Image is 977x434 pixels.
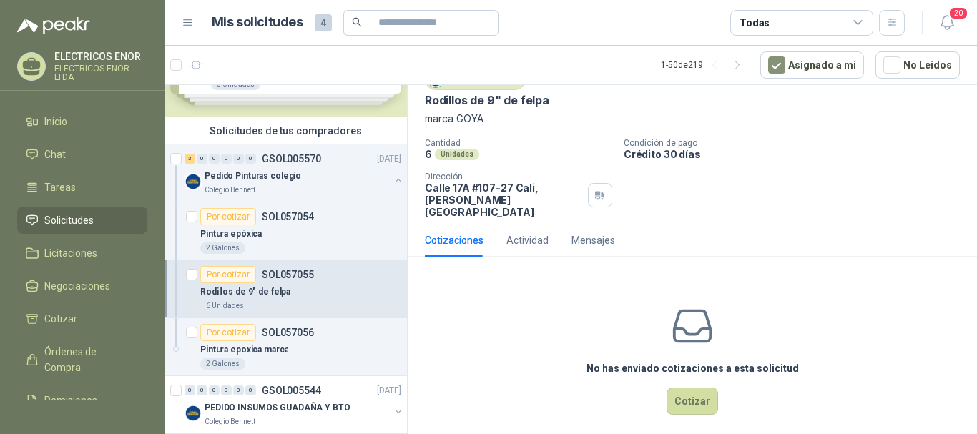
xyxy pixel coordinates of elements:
[205,169,301,183] p: Pedido Pinturas colegio
[948,6,968,20] span: 20
[17,108,147,135] a: Inicio
[262,212,314,222] p: SOL057054
[200,358,245,370] div: 2 Galones
[875,51,960,79] button: No Leídos
[205,184,255,196] p: Colegio Bennett
[197,385,207,395] div: 0
[185,405,202,422] img: Company Logo
[44,114,67,129] span: Inicio
[17,207,147,234] a: Solicitudes
[200,324,256,341] div: Por cotizar
[17,141,147,168] a: Chat
[934,10,960,36] button: 20
[315,14,332,31] span: 4
[200,208,256,225] div: Por cotizar
[17,305,147,332] a: Cotizar
[571,232,615,248] div: Mensajes
[209,154,220,164] div: 0
[17,272,147,300] a: Negociaciones
[586,360,799,376] h3: No has enviado cotizaciones a esta solicitud
[200,266,256,283] div: Por cotizar
[185,173,202,190] img: Company Logo
[165,117,407,144] div: Solicitudes de tus compradores
[17,17,90,34] img: Logo peakr
[44,393,97,408] span: Remisiones
[17,174,147,201] a: Tareas
[435,149,479,160] div: Unidades
[165,260,407,318] a: Por cotizarSOL057055Rodillos de 9" de felpa6 Unidades
[760,51,864,79] button: Asignado a mi
[425,148,432,160] p: 6
[245,154,256,164] div: 0
[44,245,97,261] span: Licitaciones
[200,242,245,254] div: 2 Galones
[44,311,77,327] span: Cotizar
[205,401,350,415] p: PEDIDO INSUMOS GUADAÑA Y BTO
[54,51,147,61] p: ELECTRICOS ENOR
[624,148,971,160] p: Crédito 30 días
[209,385,220,395] div: 0
[44,179,76,195] span: Tareas
[262,154,321,164] p: GSOL005570
[624,138,971,148] p: Condición de pago
[185,385,195,395] div: 0
[205,416,255,428] p: Colegio Bennett
[17,240,147,267] a: Licitaciones
[425,232,483,248] div: Cotizaciones
[352,17,362,27] span: search
[44,344,134,375] span: Órdenes de Compra
[377,384,401,398] p: [DATE]
[54,64,147,82] p: ELECTRICOS ENOR LTDA
[740,15,770,31] div: Todas
[221,385,232,395] div: 0
[200,227,262,241] p: Pintura epóxica
[661,54,749,77] div: 1 - 50 de 219
[212,12,303,33] h1: Mis solicitudes
[185,382,404,428] a: 0 0 0 0 0 0 GSOL005544[DATE] Company LogoPEDIDO INSUMOS GUADAÑA Y BTOColegio Bennett
[200,343,288,357] p: Pintura epoxica marca
[262,270,314,280] p: SOL057055
[185,154,195,164] div: 3
[197,154,207,164] div: 0
[44,278,110,294] span: Negociaciones
[262,385,321,395] p: GSOL005544
[200,300,250,312] div: 6 Unidades
[44,147,66,162] span: Chat
[425,172,582,182] p: Dirección
[425,138,612,148] p: Cantidad
[165,202,407,260] a: Por cotizarSOL057054Pintura epóxica2 Galones
[233,154,244,164] div: 0
[17,338,147,381] a: Órdenes de Compra
[425,93,549,108] p: Rodillos de 9" de felpa
[425,182,582,218] p: Calle 17A #107-27 Cali , [PERSON_NAME][GEOGRAPHIC_DATA]
[233,385,244,395] div: 0
[44,212,94,228] span: Solicitudes
[262,327,314,337] p: SOL057056
[506,232,549,248] div: Actividad
[200,285,290,299] p: Rodillos de 9" de felpa
[185,150,404,196] a: 3 0 0 0 0 0 GSOL005570[DATE] Company LogoPedido Pinturas colegioColegio Bennett
[377,152,401,166] p: [DATE]
[667,388,718,415] button: Cotizar
[245,385,256,395] div: 0
[165,318,407,376] a: Por cotizarSOL057056Pintura epoxica marca2 Galones
[221,154,232,164] div: 0
[17,387,147,414] a: Remisiones
[425,111,960,127] p: marca GOYA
